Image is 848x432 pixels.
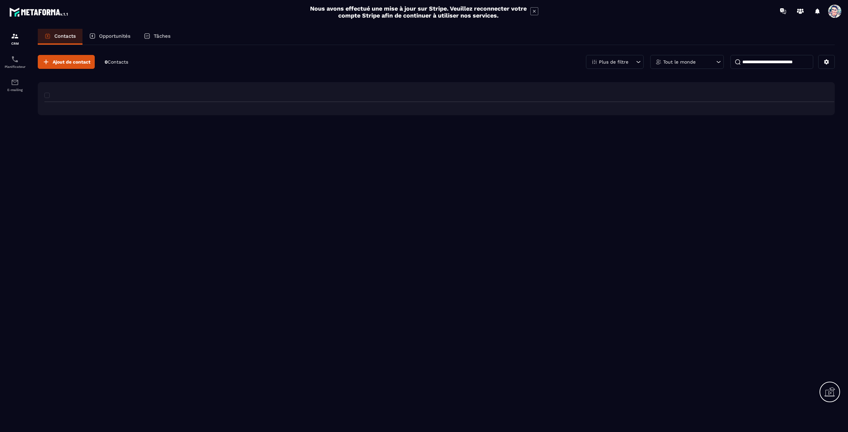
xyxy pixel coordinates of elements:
p: Planificateur [2,65,28,69]
p: Opportunités [99,33,131,39]
p: E-mailing [2,88,28,92]
p: Tâches [154,33,171,39]
a: emailemailE-mailing [2,73,28,97]
p: Tout le monde [663,60,696,64]
span: Ajout de contact [53,59,90,65]
img: logo [9,6,69,18]
a: Contacts [38,29,82,45]
img: scheduler [11,55,19,63]
img: email [11,78,19,86]
img: formation [11,32,19,40]
span: Contacts [108,59,128,65]
p: 0 [105,59,128,65]
a: schedulerschedulerPlanificateur [2,50,28,73]
p: Contacts [54,33,76,39]
p: CRM [2,42,28,45]
h2: Nous avons effectué une mise à jour sur Stripe. Veuillez reconnecter votre compte Stripe afin de ... [310,5,527,19]
a: formationformationCRM [2,27,28,50]
p: Plus de filtre [599,60,628,64]
button: Ajout de contact [38,55,95,69]
a: Opportunités [82,29,137,45]
a: Tâches [137,29,177,45]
